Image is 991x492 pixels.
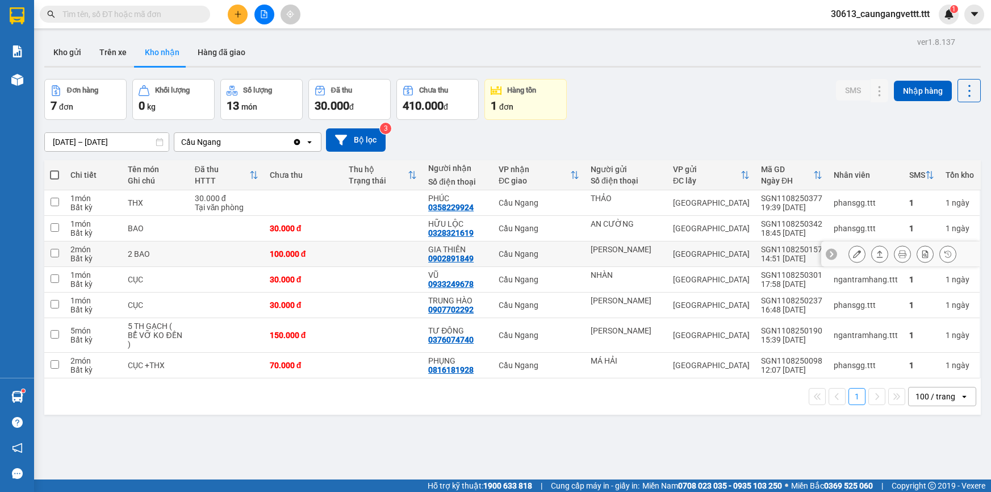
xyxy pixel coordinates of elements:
div: 1 [946,224,974,233]
div: SGN1108250190 [761,326,822,335]
span: 7 [51,99,57,112]
div: PHÚC [428,194,487,203]
span: 0 [139,99,145,112]
input: Selected Cầu Ngang. [222,136,223,148]
div: Cầu Ngang [499,224,579,233]
div: 2 món [70,245,116,254]
div: Cầu Ngang [499,198,579,207]
div: THẢO [591,194,662,203]
button: Bộ lọc [326,128,386,152]
div: Khối lượng [155,86,190,94]
button: aim [281,5,300,24]
div: 19:39 [DATE] [761,203,822,212]
div: [GEOGRAPHIC_DATA] [673,275,750,284]
span: kg [147,102,156,111]
span: đơn [499,102,513,111]
div: Chưa thu [419,86,448,94]
input: Select a date range. [45,133,169,151]
div: 12:07 [DATE] [761,365,822,374]
div: [GEOGRAPHIC_DATA] [673,361,750,370]
div: Cầu Ngang [181,136,221,148]
div: [GEOGRAPHIC_DATA] [673,331,750,340]
button: Hàng đã giao [189,39,254,66]
div: Số điện thoại [591,176,662,185]
div: ngantramhang.ttt [834,331,898,340]
div: 1 [909,198,934,207]
div: Đã thu [331,86,352,94]
div: HỮU LỘC [428,219,487,228]
div: Hàng tồn [507,86,536,94]
span: Miền Nam [642,480,782,492]
div: Bất kỳ [70,305,116,314]
div: Bất kỳ [70,203,116,212]
span: đ [349,102,354,111]
span: 30.000 [315,99,349,112]
div: 16:48 [DATE] [761,305,822,314]
button: Kho nhận [136,39,189,66]
button: file-add [254,5,274,24]
div: Cầu Ngang [499,361,579,370]
div: phansgg.ttt [834,301,898,310]
div: Sửa đơn hàng [848,245,865,262]
div: Nhân viên [834,170,898,180]
div: Cầu Ngang [499,331,579,340]
span: search [47,10,55,18]
span: | [881,480,883,492]
div: [GEOGRAPHIC_DATA] [673,249,750,258]
th: Toggle SortBy [904,160,940,190]
button: Số lượng13món [220,79,303,120]
svg: Clear value [292,137,302,147]
div: Trạng thái [349,176,408,185]
div: 30.000 đ [270,275,338,284]
div: Bất kỳ [70,280,116,289]
div: Bất kỳ [70,228,116,237]
div: 5 TH GẠCH ( BỂ VỠ KO ĐỀN ) [128,322,183,349]
span: notification [12,443,23,453]
div: THX [128,198,183,207]
sup: 3 [380,123,391,134]
div: 70.000 đ [270,361,338,370]
div: Ghi chú [128,176,183,185]
div: 0358229924 [428,203,474,212]
div: 1 [909,224,934,233]
div: GIA THIÊN [428,245,487,254]
strong: 1900 633 818 [483,481,532,490]
img: icon-new-feature [944,9,954,19]
div: Mã GD [761,165,813,174]
div: 100 / trang [915,391,955,402]
div: NHÀN [591,270,662,280]
div: 2 BAO [128,249,183,258]
span: 1 [952,5,956,13]
span: | [541,480,542,492]
div: 30.000 đ [270,224,338,233]
div: Đơn hàng [67,86,98,94]
div: 1 [909,361,934,370]
span: 1 [491,99,497,112]
div: 1 [946,275,974,284]
div: Bất kỳ [70,254,116,263]
img: solution-icon [11,45,23,57]
div: Thu hộ [349,165,408,174]
div: BAO [128,224,183,233]
div: AN CƯỜNG [591,219,662,228]
span: plus [234,10,242,18]
div: phansgg.ttt [834,198,898,207]
div: 15:39 [DATE] [761,335,822,344]
button: SMS [836,80,870,101]
span: ngày [952,275,969,284]
span: 30613_caungangvettt.ttt [822,7,939,21]
div: TRUNG HÀO [428,296,487,305]
strong: 0369 525 060 [824,481,873,490]
div: SGN1108250237 [761,296,822,305]
div: Cầu Ngang [499,301,579,310]
div: Người gửi [591,165,662,174]
div: 0816181928 [428,365,474,374]
th: Toggle SortBy [755,160,828,190]
div: Giao hàng [871,245,888,262]
div: Cầu Ngang [499,249,579,258]
span: caret-down [969,9,980,19]
div: VŨ [428,270,487,280]
span: 13 [227,99,239,112]
div: Số điện thoại [428,177,487,186]
div: 0907702292 [428,305,474,314]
